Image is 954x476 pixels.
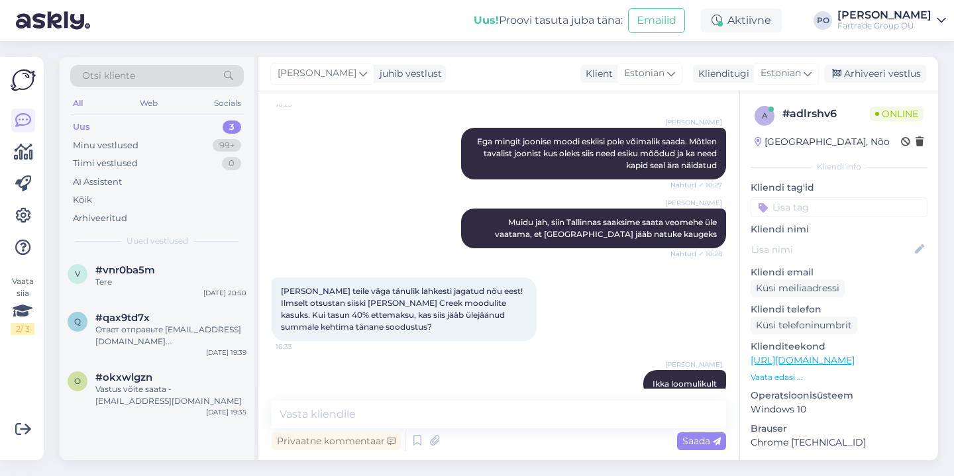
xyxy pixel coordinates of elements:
span: #okxwlgzn [95,371,152,383]
div: Tere [95,276,246,288]
p: Klienditeekond [751,340,927,354]
input: Lisa nimi [751,242,912,257]
div: Arhiveeri vestlus [824,65,926,83]
span: Ikka loomulikult [653,379,717,389]
div: [GEOGRAPHIC_DATA], Nõo [755,135,890,149]
span: Estonian [761,66,801,81]
div: [DATE] 19:39 [206,348,246,357]
span: 10:33 [276,342,325,352]
p: Vaata edasi ... [751,371,927,383]
span: Muidu jah, siin Tallinnas saaksime saata veomehe üle vaatama, et [GEOGRAPHIC_DATA] jääb natuke ka... [495,217,719,239]
div: [DATE] 20:50 [203,288,246,298]
span: o [74,376,81,386]
div: 2 / 3 [11,323,34,335]
span: Uued vestlused [127,235,188,247]
p: Kliendi nimi [751,222,927,236]
span: [PERSON_NAME] [665,198,722,208]
div: [PERSON_NAME] [837,10,931,21]
img: Askly Logo [11,68,36,93]
div: Küsi telefoninumbrit [751,316,857,334]
span: Otsi kliente [82,69,135,83]
p: Operatsioonisüsteem [751,389,927,403]
span: 10:23 [276,99,325,109]
input: Lisa tag [751,197,927,217]
span: Online [870,107,924,121]
p: Kliendi telefon [751,303,927,316]
a: [PERSON_NAME]Fartrade Group OÜ [837,10,946,31]
div: Vaata siia [11,275,34,335]
div: 99+ [213,139,241,152]
p: Kliendi email [751,265,927,279]
div: # adlrshv6 [782,106,870,122]
div: Minu vestlused [73,139,138,152]
div: Tiimi vestlused [73,157,138,170]
span: Estonian [624,66,664,81]
span: #vnr0ba5m [95,264,155,276]
div: Klient [580,67,613,81]
div: Web [137,95,160,112]
div: Privaatne kommentaar [272,432,401,450]
span: Ega mingit joonise moodi eskiisi pole võimalik saada. Mõtlen tavalist joonist kus oleks siis need... [477,136,719,170]
p: Chrome [TECHNICAL_ID] [751,436,927,450]
div: AI Assistent [73,175,122,189]
div: Küsi meiliaadressi [751,279,845,297]
div: Kõik [73,193,92,207]
span: Nähtud ✓ 10:27 [670,180,722,190]
p: Brauser [751,422,927,436]
span: Saada [682,435,721,447]
div: Socials [211,95,244,112]
div: 0 [222,157,241,170]
span: q [74,316,81,326]
div: Uus [73,120,90,134]
span: [PERSON_NAME] teile väga tänulik lahkesti jagatud nõu eest! Ilmselt otsustan siiski [PERSON_NAME]... [281,286,527,332]
a: [URL][DOMAIN_NAME] [751,354,855,366]
span: [PERSON_NAME] [278,66,356,81]
div: 3 [223,120,241,134]
span: Nähtud ✓ 10:28 [670,249,722,259]
p: Windows 10 [751,403,927,416]
span: [PERSON_NAME] [665,359,722,369]
div: Arhiveeritud [73,212,127,225]
span: #qax9td7x [95,312,150,324]
div: PO [814,11,832,30]
div: juhib vestlust [374,67,442,81]
div: Aktiivne [701,9,782,32]
div: Kliendi info [751,161,927,173]
div: Klienditugi [693,67,749,81]
b: Uus! [474,14,499,26]
span: a [762,111,768,120]
div: [DATE] 19:35 [206,407,246,417]
div: Ответ отправьте [EMAIL_ADDRESS][DOMAIN_NAME]. [GEOGRAPHIC_DATA] [95,324,246,348]
div: Vastus võite saata - [EMAIL_ADDRESS][DOMAIN_NAME] [95,383,246,407]
div: Fartrade Group OÜ [837,21,931,31]
span: [PERSON_NAME] [665,117,722,127]
span: v [75,269,80,279]
div: All [70,95,85,112]
div: Proovi tasuta juba täna: [474,13,623,28]
p: Kliendi tag'id [751,181,927,195]
button: Emailid [628,8,685,33]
